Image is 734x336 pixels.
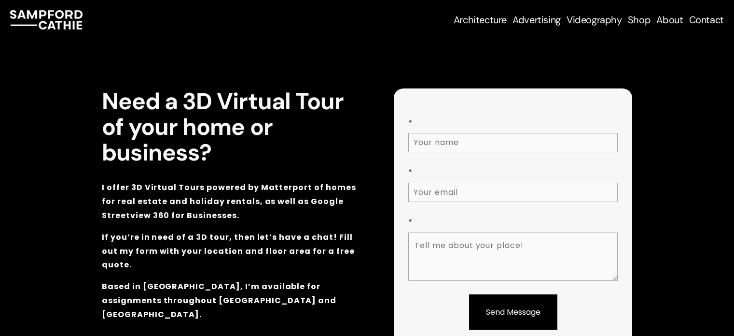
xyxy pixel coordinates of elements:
input: Send Message [469,294,557,330]
input: Your name [408,133,618,152]
strong: If you’re in need of a 3D tour, then let’s have a chat! Fill out my form with your location and f... [102,232,357,271]
input: Your email [408,183,618,202]
a: Videography [567,13,622,27]
a: About [656,13,683,27]
strong: Need a 3D Virtual Tour of your home or business? [102,86,348,168]
strong: Based in [GEOGRAPHIC_DATA], I’m available for assignments throughout [GEOGRAPHIC_DATA] and [GEOGR... [102,281,338,320]
a: Contact [689,13,724,27]
a: folder dropdown [512,13,561,27]
span: Advertising [512,14,561,26]
img: Sampford Cathie Photo + Video [10,10,82,29]
span: Architecture [454,14,507,26]
a: Shop [628,13,651,27]
a: folder dropdown [454,13,507,27]
strong: I offer 3D Virtual Tours powered by Matterport of homes for real estate and holiday rentals, as w... [102,182,358,221]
